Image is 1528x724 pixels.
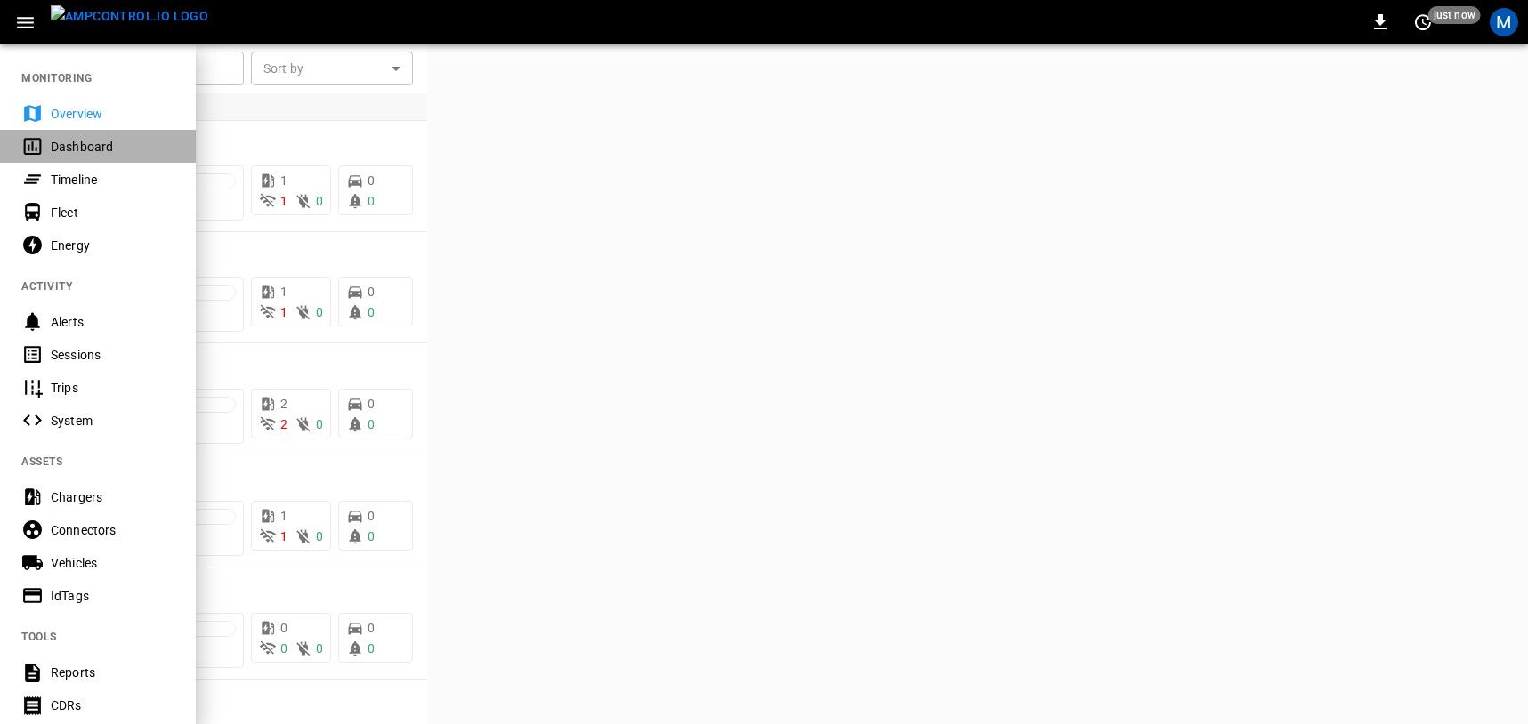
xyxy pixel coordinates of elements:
div: Alerts [51,313,174,331]
div: profile-icon [1490,8,1518,36]
div: Overview [51,105,174,123]
div: Dashboard [51,138,174,156]
div: System [51,412,174,430]
button: set refresh interval [1409,8,1437,36]
div: Timeline [51,171,174,189]
div: Connectors [51,521,174,539]
div: Vehicles [51,554,174,572]
div: Chargers [51,488,174,506]
span: just now [1428,6,1481,24]
div: CDRs [51,696,174,714]
div: IdTags [51,587,174,605]
div: Energy [51,237,174,254]
div: Fleet [51,204,174,221]
div: Reports [51,664,174,681]
div: Sessions [51,346,174,364]
img: ampcontrol.io logo [51,5,208,28]
div: Trips [51,379,174,397]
